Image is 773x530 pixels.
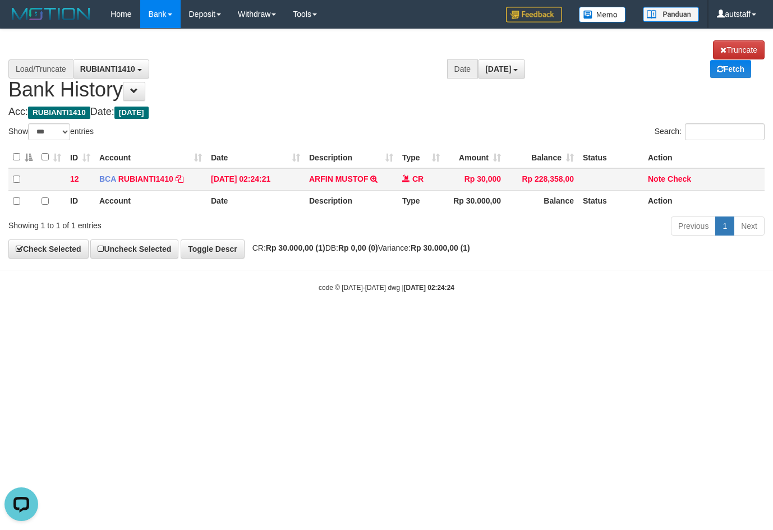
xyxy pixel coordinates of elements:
[305,190,398,212] th: Description
[338,243,378,252] strong: Rp 0,00 (0)
[266,243,325,252] strong: Rp 30.000,00 (1)
[37,146,66,168] th: : activate to sort column ascending
[685,123,765,140] input: Search:
[710,60,751,78] a: Fetch
[404,284,454,292] strong: [DATE] 02:24:24
[579,7,626,22] img: Button%20Memo.svg
[319,284,454,292] small: code © [DATE]-[DATE] dwg |
[206,146,305,168] th: Date: activate to sort column ascending
[412,174,424,183] span: CR
[505,168,578,191] td: Rp 228,358,00
[398,190,444,212] th: Type
[648,174,665,183] a: Note
[643,190,765,212] th: Action
[485,64,511,73] span: [DATE]
[506,7,562,22] img: Feedback.jpg
[118,174,173,183] a: RUBIANTI1410
[444,168,505,191] td: Rp 30,000
[66,146,95,168] th: ID: activate to sort column ascending
[8,215,314,231] div: Showing 1 to 1 of 1 entries
[411,243,470,252] strong: Rp 30.000,00 (1)
[8,6,94,22] img: MOTION_logo.png
[309,174,369,183] a: ARFIN MUSTOF
[643,146,765,168] th: Action
[206,168,305,191] td: [DATE] 02:24:21
[28,107,90,119] span: RUBIANTI1410
[66,190,95,212] th: ID
[478,59,525,79] button: [DATE]
[715,216,734,236] a: 1
[181,239,245,259] a: Toggle Descr
[99,174,116,183] span: BCA
[447,59,478,79] div: Date
[73,59,149,79] button: RUBIANTI1410
[668,174,691,183] a: Check
[643,7,699,22] img: panduan.png
[505,190,578,212] th: Balance
[8,59,73,79] div: Load/Truncate
[444,146,505,168] th: Amount: activate to sort column ascending
[8,123,94,140] label: Show entries
[305,146,398,168] th: Description: activate to sort column ascending
[8,40,765,101] h1: Bank History
[398,146,444,168] th: Type: activate to sort column ascending
[247,243,470,252] span: CR: DB: Variance:
[80,64,135,73] span: RUBIANTI1410
[713,40,765,59] a: Truncate
[505,146,578,168] th: Balance: activate to sort column ascending
[8,239,89,259] a: Check Selected
[95,190,206,212] th: Account
[655,123,765,140] label: Search:
[90,239,178,259] a: Uncheck Selected
[734,216,765,236] a: Next
[176,174,183,183] a: Copy RUBIANTI1410 to clipboard
[206,190,305,212] th: Date
[444,190,505,212] th: Rp 30.000,00
[671,216,716,236] a: Previous
[95,146,206,168] th: Account: activate to sort column ascending
[8,146,37,168] th: : activate to sort column descending
[8,107,765,118] h4: Acc: Date:
[70,174,79,183] span: 12
[114,107,149,119] span: [DATE]
[578,146,643,168] th: Status
[578,190,643,212] th: Status
[4,4,38,38] button: Open LiveChat chat widget
[28,123,70,140] select: Showentries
